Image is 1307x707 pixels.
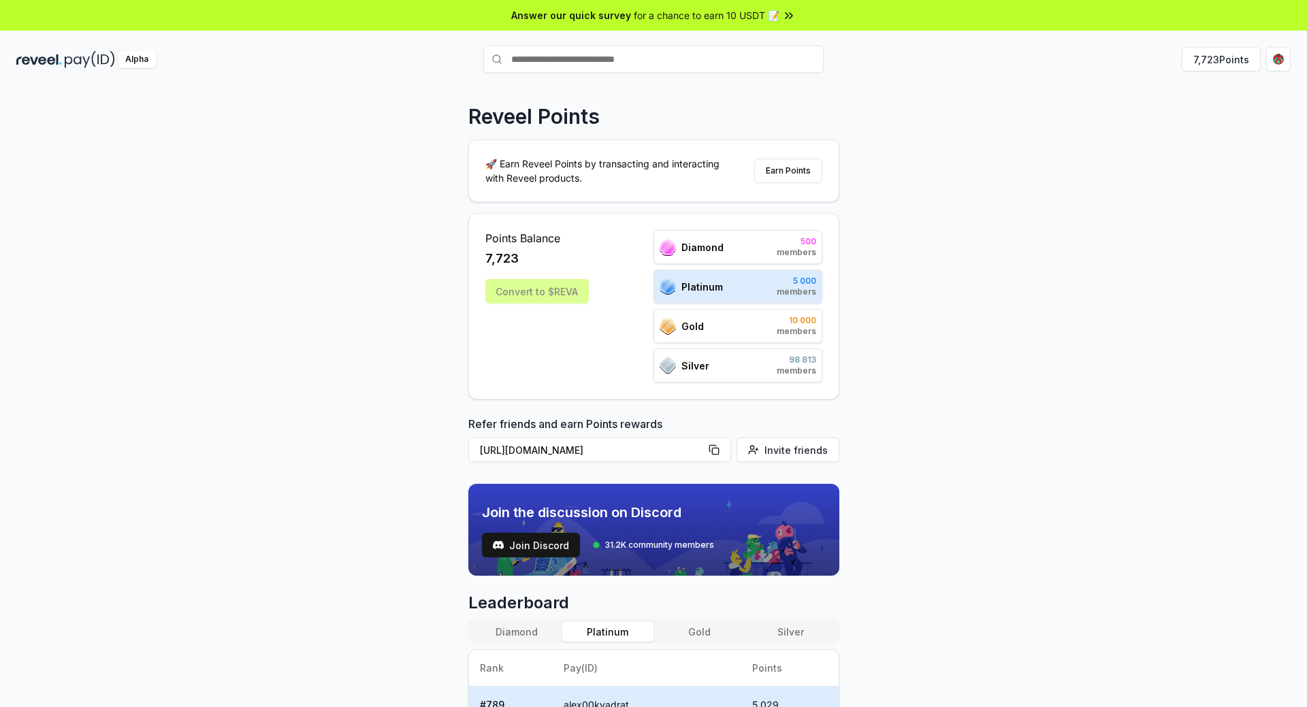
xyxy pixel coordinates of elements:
span: 31.2K community members [604,540,714,550]
span: Gold [681,319,704,333]
button: Invite friends [737,438,839,462]
span: Answer our quick survey [511,8,631,22]
span: members [777,286,816,297]
img: pay_id [65,51,115,68]
a: testJoin Discord [482,533,580,557]
div: Alpha [118,51,156,68]
img: ranks_icon [660,357,676,374]
button: Earn Points [754,159,822,183]
span: members [777,365,816,376]
th: Rank [469,650,553,687]
p: 🚀 Earn Reveel Points by transacting and interacting with Reveel products. [485,157,730,185]
span: members [777,247,816,258]
img: ranks_icon [660,278,676,295]
th: Points [741,650,838,687]
span: Join Discord [509,538,569,553]
span: Join the discussion on Discord [482,503,714,522]
span: Diamond [681,240,724,254]
th: Pay(ID) [553,650,741,687]
span: 5 000 [777,276,816,286]
button: Platinum [562,622,653,642]
button: [URL][DOMAIN_NAME] [468,438,731,462]
img: ranks_icon [660,239,676,256]
span: Leaderboard [468,592,839,614]
span: 7,723 [485,249,519,268]
span: for a chance to earn 10 USDT 📝 [634,8,779,22]
button: Gold [653,622,745,642]
span: 10 000 [777,315,816,326]
span: Points Balance [485,230,589,246]
span: 500 [777,236,816,247]
span: members [777,326,816,337]
span: Invite friends [764,443,828,457]
img: ranks_icon [660,318,676,335]
span: Silver [681,359,709,373]
button: Diamond [471,622,562,642]
span: 98 813 [777,355,816,365]
button: Silver [745,622,836,642]
span: Platinum [681,280,723,294]
p: Reveel Points [468,104,600,129]
button: Join Discord [482,533,580,557]
img: test [493,540,504,550]
img: reveel_dark [16,51,62,68]
button: 7,723Points [1182,47,1261,71]
div: Refer friends and earn Points rewards [468,416,839,467]
img: discord_banner [468,484,839,576]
